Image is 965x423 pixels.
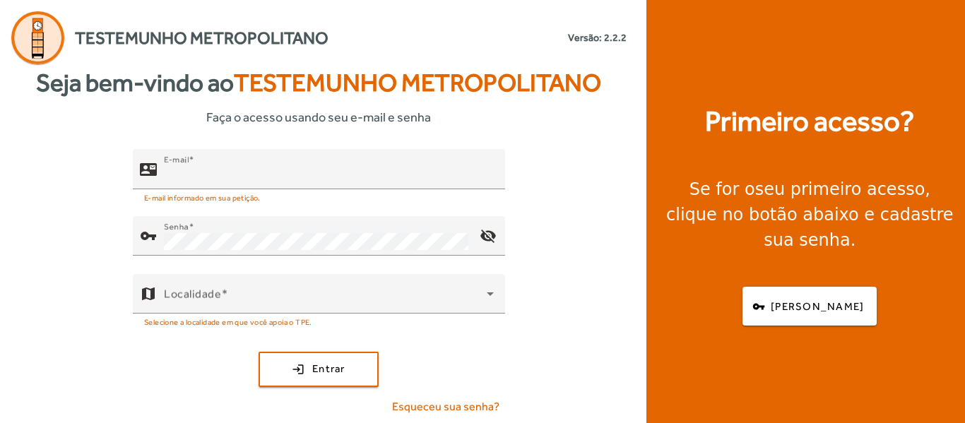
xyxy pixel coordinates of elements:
span: [PERSON_NAME] [771,299,864,315]
mat-label: Senha [164,221,189,231]
mat-icon: visibility_off [471,219,505,253]
mat-icon: vpn_key [140,227,157,244]
strong: Seja bem-vindo ao [36,64,601,102]
span: Entrar [312,361,345,377]
button: Entrar [259,352,379,387]
strong: seu primeiro acesso [755,179,925,199]
span: Testemunho Metropolitano [75,25,328,51]
span: Faça o acesso usando seu e-mail e senha [206,107,431,126]
mat-label: E-mail [164,154,189,164]
span: Testemunho Metropolitano [234,68,601,97]
small: Versão: 2.2.2 [568,30,627,45]
mat-hint: E-mail informado em sua petição. [144,189,261,205]
span: Esqueceu sua senha? [392,398,499,415]
strong: Primeiro acesso? [705,100,914,143]
mat-label: Localidade [164,287,221,300]
img: Logo Agenda [11,11,64,64]
button: [PERSON_NAME] [742,287,877,326]
mat-icon: contact_mail [140,160,157,177]
div: Se for o , clique no botão abaixo e cadastre sua senha. [663,177,957,253]
mat-hint: Selecione a localidade em que você apoia o TPE. [144,314,312,329]
mat-icon: map [140,285,157,302]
